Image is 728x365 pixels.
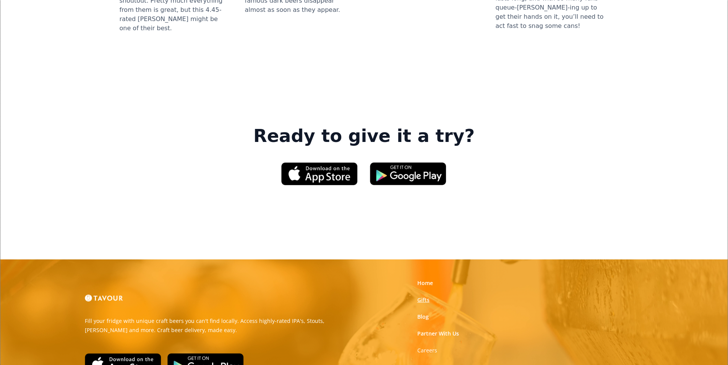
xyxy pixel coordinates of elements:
[253,125,475,147] strong: Ready to give it a try?
[85,316,358,335] p: Fill your fridge with unique craft beers you can't find locally. Access highly-rated IPA's, Stout...
[417,330,459,337] a: Partner With Us
[417,279,433,287] a: Home
[417,313,429,321] a: Blog
[417,347,437,354] a: Careers
[417,296,430,304] a: Gifts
